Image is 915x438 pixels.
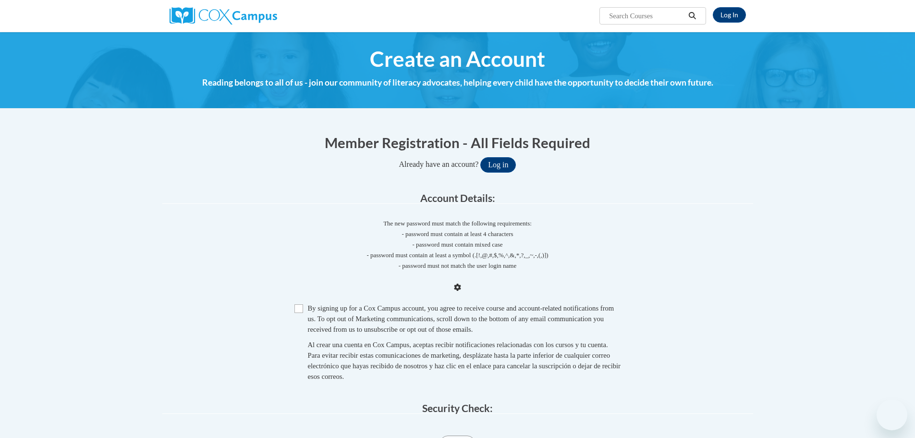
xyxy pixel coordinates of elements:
[420,192,495,204] span: Account Details:
[685,10,699,22] button: Search
[480,157,516,173] button: Log in
[308,341,621,380] span: Al crear una cuenta en Cox Campus, aceptas recibir notificaciones relacionadas con los cursos y t...
[162,76,753,89] h4: Reading belongs to all of us - join our community of literacy advocates, helping every child have...
[399,160,479,168] span: Already have an account?
[370,46,545,72] span: Create an Account
[162,229,753,271] span: - password must contain at least 4 characters - password must contain mixed case - password must ...
[308,304,614,333] span: By signing up for a Cox Campus account, you agree to receive course and account-related notificat...
[162,133,753,152] h1: Member Registration - All Fields Required
[877,400,907,430] iframe: Button to launch messaging window
[713,7,746,23] a: Log In
[608,10,685,22] input: Search Courses
[383,220,532,227] span: The new password must match the following requirements:
[422,402,493,414] span: Security Check:
[170,7,277,25] img: Cox Campus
